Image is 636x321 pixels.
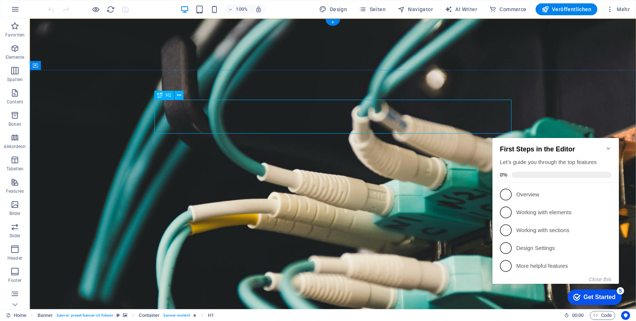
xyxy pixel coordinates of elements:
[316,3,350,15] button: Design
[8,277,22,283] p: Footer
[325,19,340,26] div: +
[10,31,122,39] div: Let's guide you through the top features
[356,3,389,15] button: Seiten
[255,6,262,13] i: Bei Größenänderung Zoomstufe automatisch an das gewählte Gerät anpassen.
[166,93,171,97] span: H1
[9,121,21,127] p: Boxen
[9,233,21,239] p: Slider
[127,160,135,167] div: 5
[78,162,132,178] div: Get Started 5 items remaining, 0% complete
[3,58,129,76] li: Overview
[10,18,122,26] h2: First Steps in the Editor
[4,144,26,150] p: Akkordeon
[590,311,615,320] button: Code
[3,76,129,94] li: Working with elements
[398,6,433,13] span: Navigator
[3,130,129,148] li: More helpful features
[94,167,126,173] div: Get Started
[445,6,477,13] span: AI Writer
[486,3,530,15] button: Commerce
[27,81,116,89] p: Working with elements
[606,6,630,13] span: Mehr
[106,5,115,14] i: Seite neu laden
[572,311,584,320] span: 00 00
[5,32,25,38] p: Favoriten
[7,99,23,105] p: Content
[577,312,578,318] span: :
[395,3,436,15] button: Navigator
[10,45,22,51] span: 0%
[9,211,21,216] p: Bilder
[7,77,23,83] p: Spalten
[6,311,26,320] a: Klick, um Auswahl aufzuheben. Doppelklick öffnet Seitenverwaltung
[106,5,115,14] button: reload
[621,311,630,320] button: Usercentrics
[27,117,116,125] p: Design Settings
[38,311,214,320] nav: breadcrumb
[123,313,127,317] i: Element verfügt über einen Hintergrund
[99,149,122,155] button: Close this
[27,135,116,143] p: More helpful features
[193,313,196,317] i: Element enthält eine Animation
[6,166,23,172] p: Tabellen
[316,3,350,15] div: Design (Strg+Alt+Y)
[236,5,248,14] h6: 100%
[163,311,190,320] span: . banner-content
[6,300,25,306] p: Formular
[91,5,100,14] button: Klicke hier, um den Vorschau-Modus zu verlassen
[3,112,129,130] li: Design Settings
[27,99,116,107] p: Working with sections
[593,311,612,320] span: Code
[38,311,53,320] span: Klick zum Auswählen. Doppelklick zum Bearbeiten
[56,311,113,320] span: . banner .preset-banner-v3-hdecor
[116,18,122,24] div: Minimize checklist
[542,6,591,13] span: Veröffentlichen
[27,64,116,71] p: Overview
[116,313,120,317] i: Dieses Element ist ein anpassbares Preset
[139,311,160,320] span: Klick zum Auswählen. Doppelklick zum Bearbeiten
[359,6,386,13] span: Seiten
[6,54,25,60] p: Elemente
[489,6,527,13] span: Commerce
[225,5,251,14] button: 100%
[319,6,347,13] span: Design
[7,255,22,261] p: Header
[6,188,24,194] p: Features
[603,3,633,15] button: Mehr
[536,3,597,15] button: Veröffentlichen
[442,3,480,15] button: AI Writer
[208,311,214,320] span: Klick zum Auswählen. Doppelklick zum Bearbeiten
[3,94,129,112] li: Working with sections
[564,311,584,320] h6: Session-Zeit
